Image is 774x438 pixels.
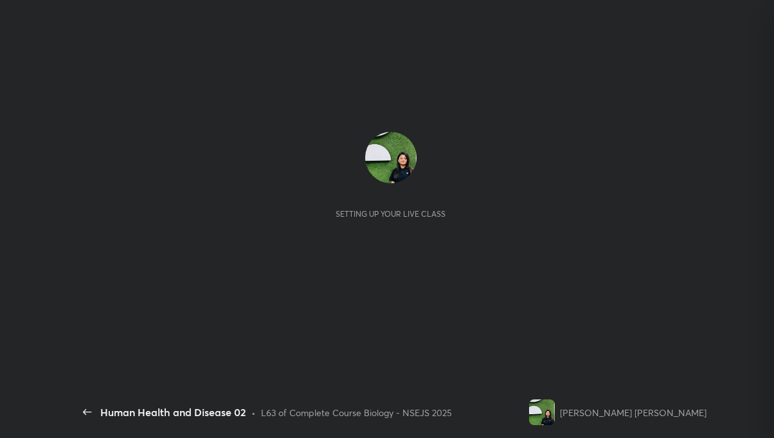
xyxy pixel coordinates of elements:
[336,209,446,219] div: Setting up your live class
[261,406,452,419] div: L63 of Complete Course Biology - NSEJS 2025
[251,406,256,419] div: •
[100,405,246,420] div: Human Health and Disease 02
[560,406,706,419] div: [PERSON_NAME] [PERSON_NAME]
[365,132,417,183] img: e522abdfb3ba4a9ba16d91eb6ff8438d.jpg
[529,399,555,425] img: e522abdfb3ba4a9ba16d91eb6ff8438d.jpg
